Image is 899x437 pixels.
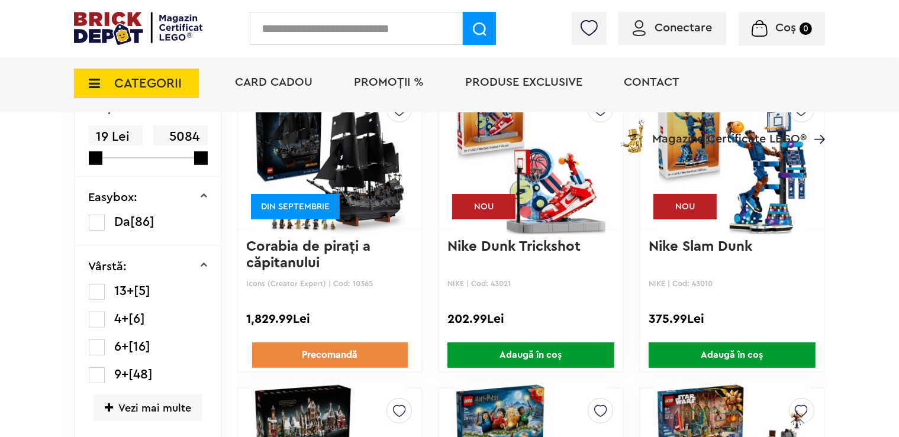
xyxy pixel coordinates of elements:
[655,22,712,34] span: Conectare
[649,312,816,327] div: 375.99Lei
[649,279,816,288] p: NIKE | Cod: 43010
[115,340,129,353] span: 6+
[447,312,614,327] div: 202.99Lei
[246,312,413,327] div: 1,829.99Lei
[246,239,375,287] a: Corabia de piraţi a căpitanului [PERSON_NAME]
[235,76,312,88] a: Card Cadou
[633,22,712,34] a: Conectare
[447,279,614,288] p: NIKE | Cod: 43021
[624,76,679,88] a: Contact
[800,22,812,35] small: 0
[115,215,131,228] span: Da
[640,342,824,368] a: Adaugă în coș
[465,76,582,88] a: Produse exclusive
[129,340,151,353] span: [16]
[115,312,129,325] span: 4+
[653,194,717,219] div: NOU
[655,76,809,241] img: Nike Slam Dunk
[439,342,623,368] a: Adaugă în coș
[252,342,408,368] a: Precomandă
[246,279,413,288] p: Icons (Creator Expert) | Cod: 10365
[807,118,825,130] a: Magazine Certificate LEGO®
[649,239,752,254] a: Nike Slam Dunk
[452,194,515,219] div: NOU
[652,118,807,145] span: Magazine Certificate LEGO®
[454,76,608,241] img: Nike Dunk Trickshot
[115,368,129,381] span: 9+
[89,192,138,203] p: Easybox:
[775,22,796,34] span: Coș
[89,261,127,273] p: Vârstă:
[131,215,155,228] span: [86]
[134,284,151,297] span: [5]
[447,239,581,254] a: Nike Dunk Trickshot
[251,194,340,219] div: DIN SEPTEMBRIE
[129,368,153,381] span: [48]
[253,76,407,241] img: Corabia de piraţi a căpitanului Jack Sparrow
[447,342,614,368] span: Adaugă în coș
[649,342,816,368] span: Adaugă în coș
[94,394,202,421] span: Vezi mai multe
[354,76,424,88] a: PROMOȚII %
[114,77,182,90] span: CATEGORII
[129,312,146,325] span: [6]
[115,284,134,297] span: 13+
